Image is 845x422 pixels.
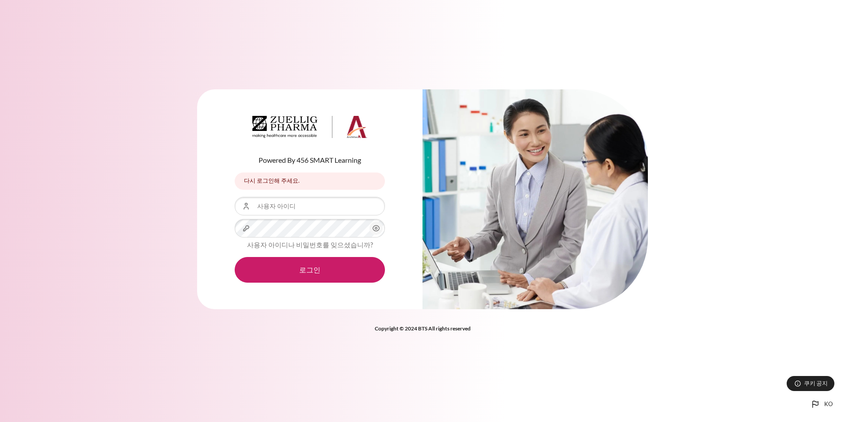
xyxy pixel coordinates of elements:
button: Languages [807,395,836,413]
img: Architeck [252,116,367,138]
span: 쿠키 공지 [804,379,828,387]
button: 쿠키 공지 [787,376,834,391]
p: Powered By 456 SMART Learning [235,155,385,165]
a: 사용자 아이디나 비밀번호를 잊으셨습니까? [247,241,373,249]
div: 다시 로그인해 주세요. [235,173,385,190]
strong: Copyright © 2024 BTS All rights reserved [375,325,471,332]
button: 로그인 [235,257,385,283]
span: ko [824,400,833,409]
input: 사용자 아이디 [235,197,385,215]
a: Architeck [252,116,367,142]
